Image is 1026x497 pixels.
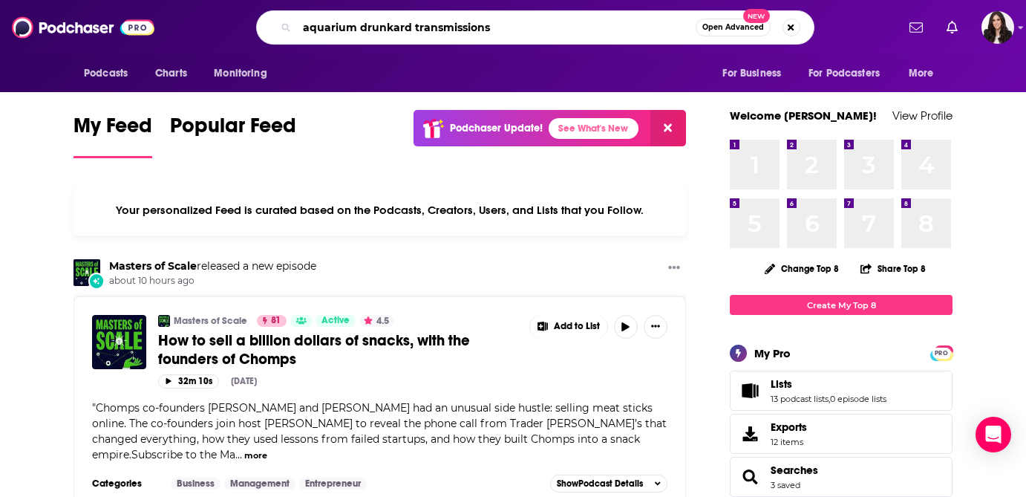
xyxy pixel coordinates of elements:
[771,394,829,404] a: 13 podcast lists
[730,457,953,497] span: Searches
[92,401,667,461] span: Chomps co-founders [PERSON_NAME] and [PERSON_NAME] had an unusual side hustle: selling meat stick...
[662,259,686,278] button: Show More Button
[231,376,257,386] div: [DATE]
[735,423,765,444] span: Exports
[730,371,953,411] span: Lists
[235,448,242,461] span: ...
[170,113,296,147] span: Popular Feed
[771,420,807,434] span: Exports
[771,437,807,447] span: 12 items
[771,377,886,391] a: Lists
[941,15,964,40] a: Show notifications dropdown
[256,10,814,45] div: Search podcasts, credits, & more...
[829,394,830,404] span: ,
[909,63,934,84] span: More
[730,295,953,315] a: Create My Top 8
[981,11,1014,44] img: User Profile
[171,478,220,490] a: Business
[830,394,886,404] a: 0 episode lists
[722,63,781,84] span: For Business
[109,259,316,273] h3: released a new episode
[550,475,667,493] button: ShowPodcast Details
[735,380,765,401] a: Lists
[754,346,791,360] div: My Pro
[158,331,519,368] a: How to sell a billion dollars of snacks, with the founders of Chomps
[109,259,197,273] a: Masters of Scale
[735,467,765,487] a: Searches
[904,15,929,40] a: Show notifications dropdown
[224,478,295,490] a: Management
[158,315,170,327] img: Masters of Scale
[12,13,154,42] img: Podchaser - Follow, Share and Rate Podcasts
[981,11,1014,44] span: Logged in as RebeccaShapiro
[756,259,848,278] button: Change Top 8
[530,315,607,339] button: Show More Button
[359,315,393,327] button: 4.5
[73,59,147,88] button: open menu
[92,478,159,490] h3: Categories
[730,414,953,454] a: Exports
[932,347,950,358] a: PRO
[155,63,187,84] span: Charts
[109,275,316,288] span: about 10 hours ago
[976,417,1011,452] div: Open Intercom Messenger
[981,11,1014,44] button: Show profile menu
[644,315,667,339] button: Show More Button
[743,9,770,23] span: New
[557,478,643,489] span: Show Podcast Details
[799,59,901,88] button: open menu
[73,259,100,286] img: Masters of Scale
[203,59,286,88] button: open menu
[771,480,800,490] a: 3 saved
[932,348,950,359] span: PRO
[73,185,686,235] div: Your personalized Feed is curated based on the Podcasts, Creators, Users, and Lists that you Follow.
[299,478,367,490] a: Entrepreneur
[808,63,880,84] span: For Podcasters
[158,331,470,368] span: How to sell a billion dollars of snacks, with the founders of Chomps
[84,63,128,84] span: Podcasts
[702,24,764,31] span: Open Advanced
[88,273,105,289] div: New Episode
[244,449,267,462] button: more
[92,401,667,461] span: "
[271,314,281,328] span: 81
[554,321,600,332] span: Add to List
[549,118,638,139] a: See What's New
[92,315,146,369] img: How to sell a billion dollars of snacks, with the founders of Chomps
[257,315,287,327] a: 81
[73,113,152,147] span: My Feed
[712,59,800,88] button: open menu
[450,122,543,134] p: Podchaser Update!
[892,108,953,123] a: View Profile
[158,374,219,389] button: 32m 10s
[898,59,953,88] button: open menu
[321,314,350,328] span: Active
[170,113,296,158] a: Popular Feed
[771,464,818,477] a: Searches
[297,16,696,39] input: Search podcasts, credits, & more...
[860,254,927,283] button: Share Top 8
[771,377,792,391] span: Lists
[73,113,152,158] a: My Feed
[730,108,877,123] a: Welcome [PERSON_NAME]!
[214,63,267,84] span: Monitoring
[174,315,247,327] a: Masters of Scale
[316,315,356,327] a: Active
[146,59,196,88] a: Charts
[696,19,771,36] button: Open AdvancedNew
